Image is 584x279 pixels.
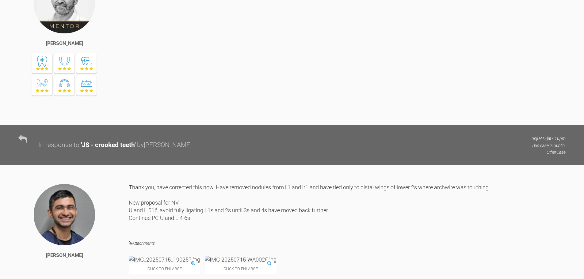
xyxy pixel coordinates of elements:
span: Click to enlarge [129,263,200,274]
p: This case is public. [532,142,566,149]
span: Click to enlarge [205,263,277,274]
div: Thank you, have corrected this now. Have removed nodules from ll1 and lr1 and have tied only to d... [129,183,566,230]
img: Adam Moosa [33,183,96,246]
p: on [DATE] at 7:10pm [532,135,566,142]
div: ' JS - crooked teeth ' [81,140,136,150]
div: by [PERSON_NAME] [137,140,192,150]
div: [PERSON_NAME] [46,251,83,259]
img: IMG-20250715-WA0025.jpg [205,256,277,263]
div: In response to [38,140,79,150]
h4: Attachments [129,239,566,247]
p: Other Case [532,149,566,156]
div: [PERSON_NAME] [46,40,83,47]
img: IMG_20250715_190257.jpg [129,256,200,263]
